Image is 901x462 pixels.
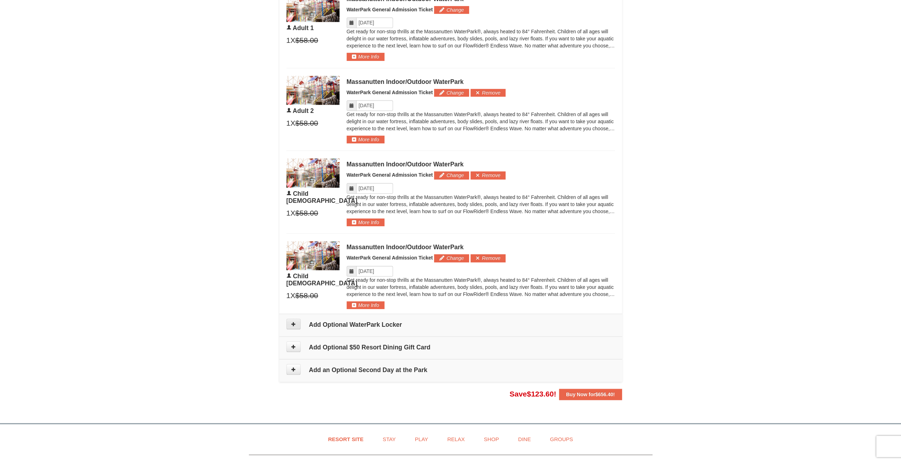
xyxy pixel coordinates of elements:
[541,431,582,447] a: Groups
[475,431,508,447] a: Shop
[286,118,291,129] span: 1
[347,111,615,132] p: Get ready for non-stop thrills at the Massanutten WaterPark®, always heated to 84° Fahrenheit. Ch...
[293,24,314,32] span: Adult 1
[286,158,340,187] img: 6619917-1403-22d2226d.jpg
[566,392,615,397] strong: Buy Now for !
[295,208,318,218] span: $58.00
[347,218,384,226] button: More Info
[293,107,314,114] span: Adult 2
[347,7,433,12] span: WaterPark General Admission Ticket
[347,194,615,215] p: Get ready for non-stop thrills at the Massanutten WaterPark®, always heated to 84° Fahrenheit. Ch...
[290,208,295,218] span: X
[347,244,615,251] div: Massanutten Indoor/Outdoor WaterPark
[347,276,615,298] p: Get ready for non-stop thrills at the Massanutten WaterPark®, always heated to 84° Fahrenheit. Ch...
[406,431,437,447] a: Play
[347,161,615,168] div: Massanutten Indoor/Outdoor WaterPark
[527,390,554,398] span: $123.60
[290,118,295,129] span: X
[286,76,340,105] img: 6619917-1403-22d2226d.jpg
[434,89,469,97] button: Change
[347,78,615,85] div: Massanutten Indoor/Outdoor WaterPark
[434,171,469,179] button: Change
[286,366,615,373] h4: Add an Optional Second Day at the Park
[595,392,613,397] span: $656.40
[295,118,318,129] span: $58.00
[559,389,622,400] button: Buy Now for$656.40!
[347,28,615,49] p: Get ready for non-stop thrills at the Massanutten WaterPark®, always heated to 84° Fahrenheit. Ch...
[471,89,506,97] button: Remove
[509,390,556,398] span: Save !
[347,172,433,178] span: WaterPark General Admission Ticket
[290,290,295,301] span: X
[286,273,358,287] span: Child [DEMOGRAPHIC_DATA]
[290,35,295,46] span: X
[286,208,291,218] span: 1
[434,6,469,14] button: Change
[295,290,318,301] span: $58.00
[286,290,291,301] span: 1
[286,190,358,204] span: Child [DEMOGRAPHIC_DATA]
[347,255,433,261] span: WaterPark General Admission Ticket
[434,254,469,262] button: Change
[286,241,340,270] img: 6619917-1403-22d2226d.jpg
[286,321,615,328] h4: Add Optional WaterPark Locker
[347,136,384,143] button: More Info
[286,344,615,351] h4: Add Optional $50 Resort Dining Gift Card
[438,431,473,447] a: Relax
[347,90,433,95] span: WaterPark General Admission Ticket
[509,431,540,447] a: Dine
[471,171,506,179] button: Remove
[374,431,405,447] a: Stay
[347,53,384,61] button: More Info
[286,35,291,46] span: 1
[295,35,318,46] span: $58.00
[319,431,372,447] a: Resort Site
[471,254,506,262] button: Remove
[347,301,384,309] button: More Info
